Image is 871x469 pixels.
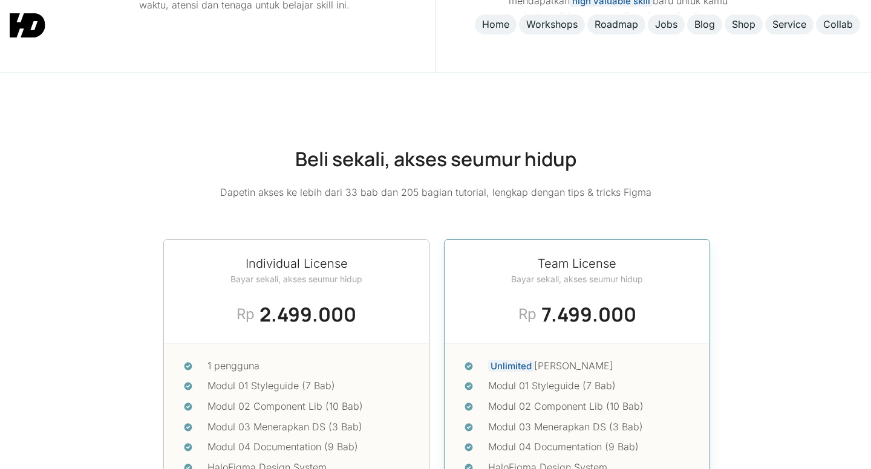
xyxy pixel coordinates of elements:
[816,15,860,34] a: Collab
[488,358,690,374] div: [PERSON_NAME]
[482,18,509,31] div: Home
[648,15,685,34] a: Jobs
[475,15,517,34] a: Home
[519,15,585,34] a: Workshops
[488,439,690,455] div: Modul 04 Documentation (9 Bab)
[488,419,690,435] div: Modul 03 Menerapkan DS (3 Bab)
[207,358,409,374] div: 1 pengguna
[541,300,636,329] div: 7.499.000
[511,273,643,285] div: Bayar sekali, akses seumur hidup
[488,378,690,394] div: Modul 01 Styleguide (7 Bab)
[230,254,362,273] h2: Individual License
[587,15,645,34] a: Roadmap
[595,18,638,31] div: Roadmap
[687,15,722,34] a: Blog
[207,378,409,394] div: Modul 01 Styleguide (7 Bab)
[488,399,690,415] div: Modul 02 Component Lib (10 Bab)
[511,254,643,273] h2: Team License
[823,18,853,31] div: Collab
[694,18,715,31] div: Blog
[526,18,578,31] div: Workshops
[237,303,255,325] div: Rp
[772,18,806,31] div: Service
[765,15,814,34] a: Service
[207,439,409,455] div: Modul 04 Documentation (9 Bab)
[518,303,537,325] div: Rp
[725,15,763,34] a: Shop
[655,18,677,31] div: Jobs
[488,360,534,372] span: Unlimited
[220,185,651,201] p: Dapetin akses ke lebih dari 33 bab dan 205 bagian tutorial, lengkap dengan tips & tricks Figma
[207,419,409,435] div: Modul 03 Menerapkan DS (3 Bab)
[230,273,362,285] div: Bayar sekali, akses seumur hidup
[259,300,356,329] div: 2.499.000
[207,399,409,415] div: Modul 02 Component Lib (10 Bab)
[732,18,755,31] div: Shop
